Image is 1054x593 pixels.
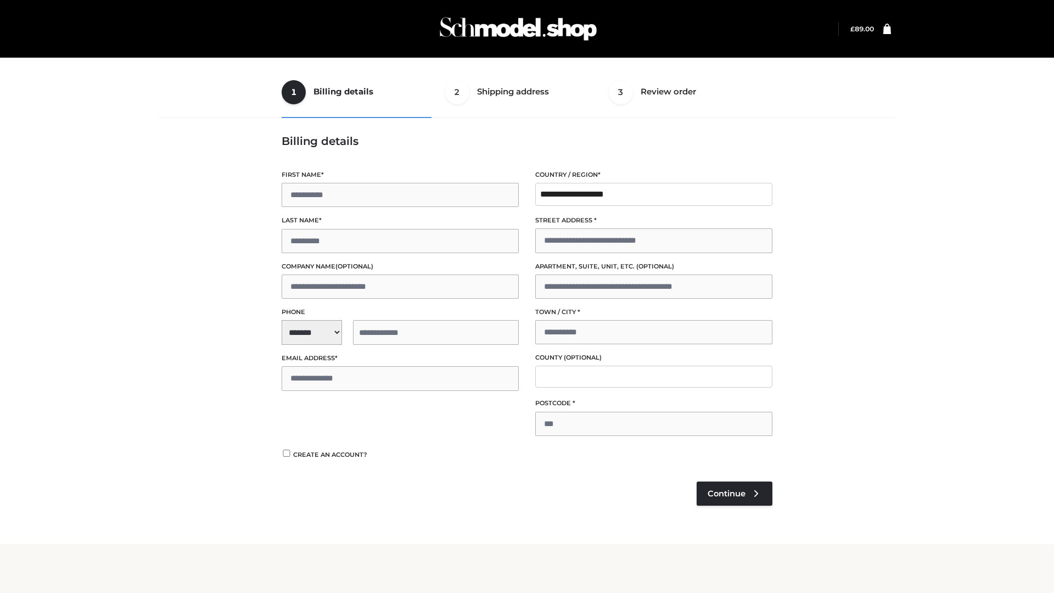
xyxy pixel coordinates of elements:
[282,215,519,226] label: Last name
[535,215,772,226] label: Street address
[708,489,745,499] span: Continue
[436,7,601,51] img: Schmodel Admin 964
[697,482,772,506] a: Continue
[850,25,855,33] span: £
[282,450,291,457] input: Create an account?
[535,307,772,317] label: Town / City
[564,354,602,361] span: (optional)
[535,170,772,180] label: Country / Region
[850,25,874,33] a: £89.00
[282,307,519,317] label: Phone
[282,170,519,180] label: First name
[535,353,772,363] label: County
[282,353,519,363] label: Email address
[535,398,772,409] label: Postcode
[335,262,373,270] span: (optional)
[282,261,519,272] label: Company name
[282,135,772,148] h3: Billing details
[850,25,874,33] bdi: 89.00
[293,451,367,458] span: Create an account?
[636,262,674,270] span: (optional)
[535,261,772,272] label: Apartment, suite, unit, etc.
